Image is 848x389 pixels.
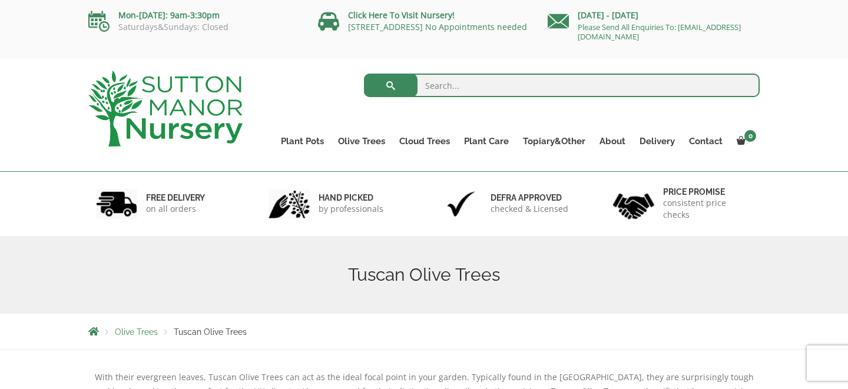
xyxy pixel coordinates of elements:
a: 0 [730,133,760,149]
p: [DATE] - [DATE] [548,8,760,22]
a: About [592,133,632,149]
a: [STREET_ADDRESS] No Appointments needed [348,21,527,32]
img: logo [88,71,243,147]
a: Delivery [632,133,682,149]
p: by professionals [319,203,383,215]
h6: FREE DELIVERY [146,192,205,203]
h6: hand picked [319,192,383,203]
h1: Tuscan Olive Trees [88,264,760,285]
a: Plant Pots [274,133,331,149]
a: Please Send All Enquiries To: [EMAIL_ADDRESS][DOMAIN_NAME] [578,22,741,42]
span: 0 [744,130,756,142]
p: Mon-[DATE]: 9am-3:30pm [88,8,300,22]
img: 4.jpg [613,186,654,222]
a: Olive Trees [331,133,392,149]
h6: Price promise [663,187,753,197]
a: Click Here To Visit Nursery! [348,9,455,21]
a: Plant Care [457,133,516,149]
a: Contact [682,133,730,149]
p: checked & Licensed [491,203,568,215]
img: 3.jpg [440,189,482,219]
input: Search... [364,74,760,97]
span: Tuscan Olive Trees [174,327,247,337]
h6: Defra approved [491,192,568,203]
img: 1.jpg [96,189,137,219]
nav: Breadcrumbs [88,327,760,336]
p: consistent price checks [663,197,753,221]
a: Cloud Trees [392,133,457,149]
p: Saturdays&Sundays: Closed [88,22,300,32]
p: on all orders [146,203,205,215]
a: Olive Trees [115,327,158,337]
img: 2.jpg [269,189,310,219]
a: Topiary&Other [516,133,592,149]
